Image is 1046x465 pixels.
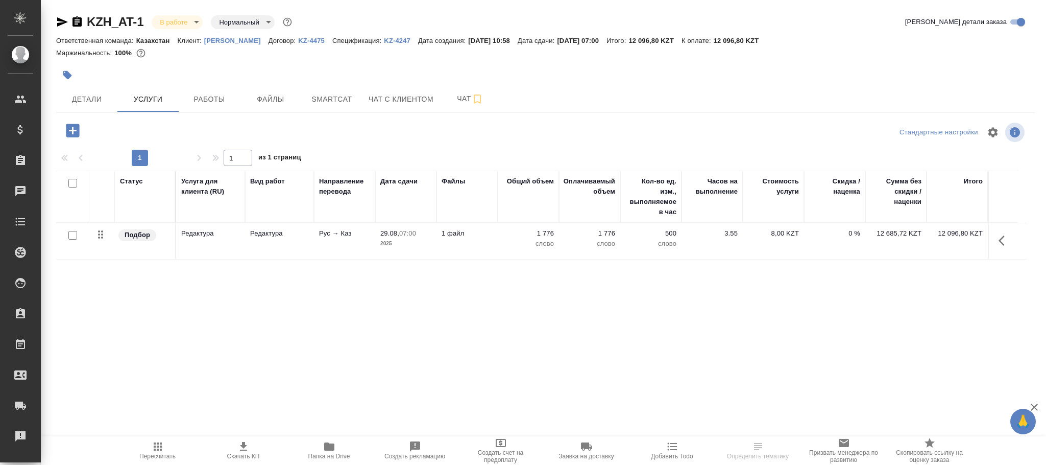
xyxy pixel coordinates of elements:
[932,228,983,239] p: 12 096,80 KZT
[870,228,921,239] p: 12 685,72 KZT
[1010,409,1036,434] button: 🙏
[897,125,981,141] div: split button
[120,176,143,187] div: Статус
[981,120,1005,145] span: Настроить таблицу
[157,18,190,27] button: В работе
[125,230,150,240] p: Подбор
[124,93,173,106] span: Услуги
[564,228,615,239] p: 1 776
[246,93,295,106] span: Файлы
[185,93,234,106] span: Работы
[269,37,299,44] p: Договор:
[625,228,676,239] p: 500
[87,15,143,29] a: KZH_AT-1
[380,239,431,249] p: 2025
[870,176,921,207] div: Сумма без скидки / наценки
[682,223,743,259] td: 3.55
[181,228,240,239] p: Редактура
[964,176,983,187] div: Итого
[992,228,1017,253] button: Показать кнопки
[687,176,738,197] div: Часов на выполнение
[748,228,799,239] p: 8,00 KZT
[625,239,676,249] p: слово
[114,49,134,57] p: 100%
[319,228,370,239] p: Рус → Каз
[809,228,860,239] p: 0 %
[625,176,676,217] div: Кол-во ед. изм., выполняемое в час
[442,228,493,239] p: 1 файл
[564,176,615,197] div: Оплачиваемый объем
[748,176,799,197] div: Стоимость услуги
[384,36,418,44] a: KZ-4247
[714,37,767,44] p: 12 096,80 KZT
[380,229,399,237] p: 29.08,
[62,93,111,106] span: Детали
[399,229,416,237] p: 07:00
[181,176,240,197] div: Услуга для клиента (RU)
[250,176,285,187] div: Вид работ
[136,37,178,44] p: Казахстан
[557,37,606,44] p: [DATE] 07:00
[628,37,682,44] p: 12 096,80 KZT
[56,16,68,28] button: Скопировать ссылку для ЯМессенджера
[307,93,356,106] span: Smartcat
[418,37,468,44] p: Дата создания:
[507,176,554,187] div: Общий объем
[503,228,554,239] p: 1 776
[216,18,262,27] button: Нормальный
[384,37,418,44] p: KZ-4247
[1005,123,1027,142] span: Посмотреть информацию
[56,64,79,86] button: Добавить тэг
[606,37,628,44] p: Итого:
[298,37,332,44] p: KZ-4475
[1014,411,1032,432] span: 🙏
[380,176,418,187] div: Дата сдачи
[442,176,465,187] div: Файлы
[446,92,495,105] span: Чат
[281,15,294,29] button: Доп статусы указывают на важность/срочность заказа
[204,36,269,44] a: [PERSON_NAME]
[809,176,860,197] div: Скидка / наценка
[59,120,87,141] button: Добавить услугу
[682,37,714,44] p: К оплате:
[319,176,370,197] div: Направление перевода
[250,228,309,239] p: Редактура
[71,16,83,28] button: Скопировать ссылку
[258,151,301,166] span: из 1 страниц
[564,239,615,249] p: слово
[369,93,433,106] span: Чат с клиентом
[471,93,483,105] svg: Подписаться
[177,37,204,44] p: Клиент:
[905,17,1007,27] span: [PERSON_NAME] детали заказа
[134,46,148,60] button: 0.00 KZT;
[518,37,557,44] p: Дата сдачи:
[152,15,203,29] div: В работе
[56,37,136,44] p: Ответственная команда:
[211,15,274,29] div: В работе
[503,239,554,249] p: слово
[204,37,269,44] p: [PERSON_NAME]
[332,37,384,44] p: Спецификация:
[298,36,332,44] a: KZ-4475
[468,37,518,44] p: [DATE] 10:58
[56,49,114,57] p: Маржинальность:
